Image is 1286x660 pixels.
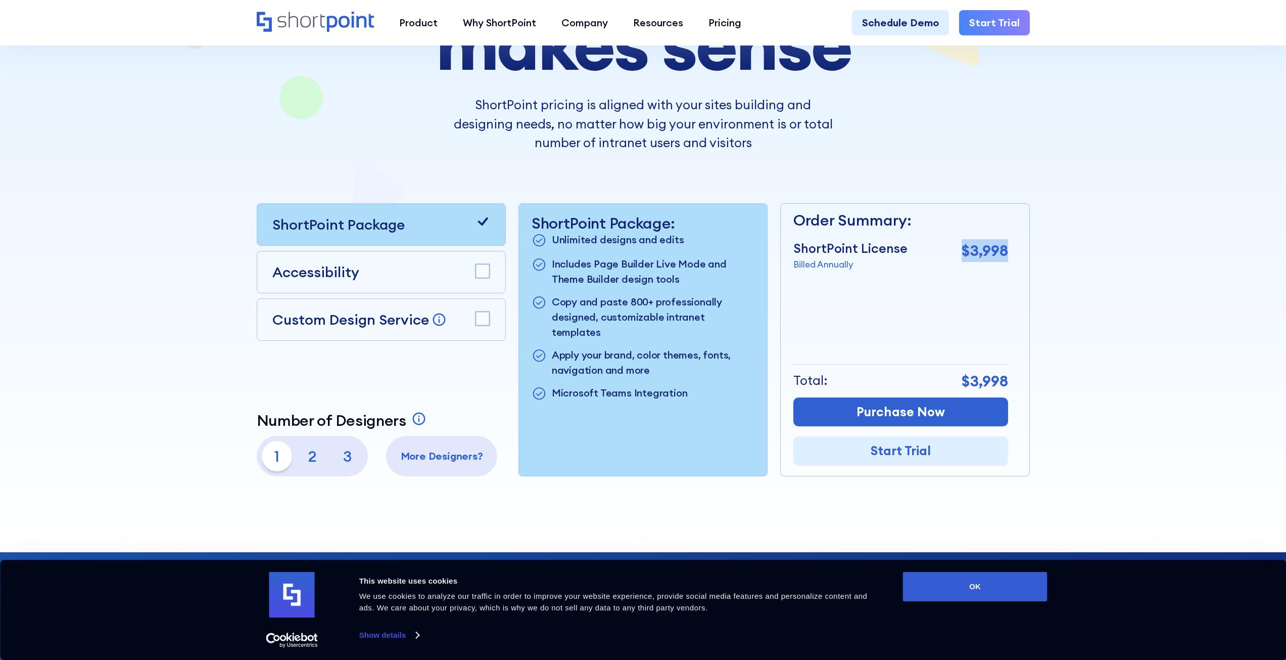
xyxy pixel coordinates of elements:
[257,411,429,429] a: Number of Designers
[552,347,754,378] p: Apply your brand, color themes, fonts, navigation and more
[391,449,492,464] p: More Designers?
[269,572,315,618] img: logo
[272,261,359,283] p: Accessibility
[962,239,1008,262] p: $3,998
[793,239,908,258] p: ShortPoint License
[387,10,450,35] a: Product
[257,12,374,33] a: Home
[332,441,363,471] p: 3
[359,628,419,643] a: Show details
[552,294,754,340] p: Copy and paste 800+ professionally designed, customizable intranet templates
[696,10,754,35] a: Pricing
[450,10,549,35] a: Why ShortPoint
[561,15,608,30] div: Company
[359,575,880,587] div: This website uses cookies
[852,10,949,35] a: Schedule Demo
[248,633,336,648] a: Usercentrics Cookiebot - opens in a new window
[454,96,833,153] p: ShortPoint pricing is aligned with your sites building and designing needs, no matter how big you...
[399,15,438,30] div: Product
[793,398,1008,427] a: Purchase Now
[793,436,1008,466] a: Start Trial
[633,15,683,30] div: Resources
[962,370,1008,392] p: $3,998
[708,15,741,30] div: Pricing
[793,258,908,271] p: Billed Annually
[552,232,684,249] p: Unlimited designs and edits
[793,209,1008,232] p: Order Summary:
[359,592,868,612] span: We use cookies to analyze our traffic in order to improve your website experience, provide social...
[549,10,621,35] a: Company
[532,214,754,232] p: ShortPoint Package:
[793,371,828,390] p: Total:
[959,10,1030,35] a: Start Trial
[463,15,536,30] div: Why ShortPoint
[552,256,754,287] p: Includes Page Builder Live Mode and Theme Builder design tools
[272,311,429,329] p: Custom Design Service
[257,411,406,429] p: Number of Designers
[621,10,696,35] a: Resources
[903,572,1047,601] button: OK
[272,214,405,235] p: ShortPoint Package
[262,441,292,471] p: 1
[297,441,327,471] p: 2
[552,385,688,402] p: Microsoft Teams Integration
[1104,543,1286,660] iframe: Chat Widget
